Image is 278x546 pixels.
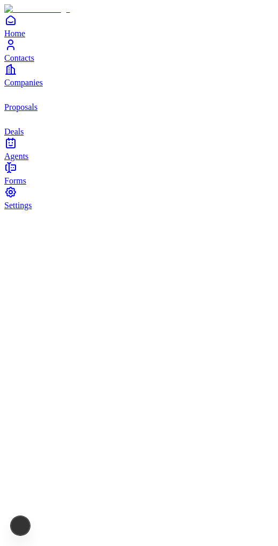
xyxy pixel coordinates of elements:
a: Forms [4,161,274,185]
a: Home [4,14,274,38]
span: Contacts [4,53,34,62]
span: Settings [4,201,32,210]
span: Agents [4,152,28,161]
a: Settings [4,186,274,210]
a: deals [4,112,274,136]
img: Item Brain Logo [4,4,70,14]
a: proposals [4,88,274,112]
span: Deals [4,127,24,136]
span: Proposals [4,102,37,112]
a: Contacts [4,38,274,62]
span: Companies [4,78,43,87]
span: Forms [4,176,26,185]
span: Home [4,29,25,38]
a: Companies [4,63,274,87]
a: Agents [4,137,274,161]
